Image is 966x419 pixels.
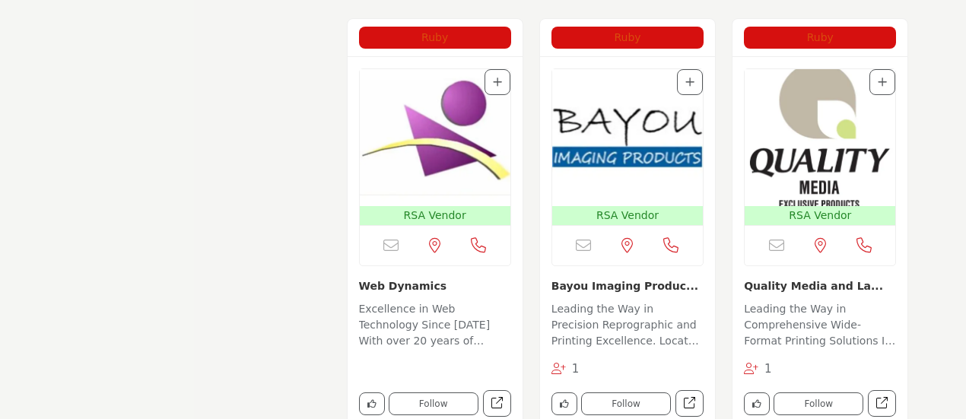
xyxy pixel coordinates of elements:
p: RSA Vendor [555,208,700,224]
a: Open bayou-imaging-products in new tab [675,390,704,417]
img: Bayou Imaging Products [552,69,703,206]
div: Followers [744,360,772,378]
p: Ruby [364,30,507,46]
button: Follow [581,392,671,415]
a: Add To List [878,76,887,88]
span: 1 [764,362,772,376]
img: Web Dynamics [360,69,510,206]
button: Follow [774,392,863,415]
h3: Web Dynamics [359,278,511,294]
p: Leading the Way in Precision Reprographic and Printing Excellence. Located in the heart of the [G... [551,301,704,352]
p: Ruby [748,30,891,46]
a: Open Listing in new tab [360,69,510,225]
button: Like company [359,392,385,415]
a: Open quality-media-and-laminating-solutions in new tab [868,390,896,417]
span: 1 [572,362,580,376]
a: Excellence in Web Technology Since [DATE] With over 20 years of experience in the industry, our w... [359,297,511,352]
button: Follow [389,392,478,415]
p: Excellence in Web Technology Since [DATE] With over 20 years of experience in the industry, our w... [359,301,511,352]
a: Quality Media and La... [744,280,883,292]
a: Bayou Imaging Produc... [551,280,698,292]
a: Leading the Way in Precision Reprographic and Printing Excellence. Located in the heart of the [G... [551,297,704,352]
p: RSA Vendor [363,208,507,224]
a: Leading the Way in Comprehensive Wide-Format Printing Solutions In the reprographic and printing ... [744,297,896,352]
button: Like company [551,392,577,415]
h3: Quality Media and Laminating Solutions [744,278,896,294]
p: Ruby [556,30,699,46]
a: Open Listing in new tab [745,69,895,225]
a: Add To List [685,76,694,88]
p: Leading the Way in Comprehensive Wide-Format Printing Solutions In the reprographic and printing ... [744,301,896,352]
img: Quality Media and Laminating Solutions [745,69,895,206]
h3: Bayou Imaging Products [551,278,704,294]
a: Open web-dynamics in new tab [483,390,511,417]
a: Open Listing in new tab [552,69,703,225]
a: Web Dynamics [359,280,447,292]
button: Like company [744,392,770,415]
p: RSA Vendor [748,208,892,224]
a: Add To List [493,76,502,88]
div: Followers [551,360,580,378]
